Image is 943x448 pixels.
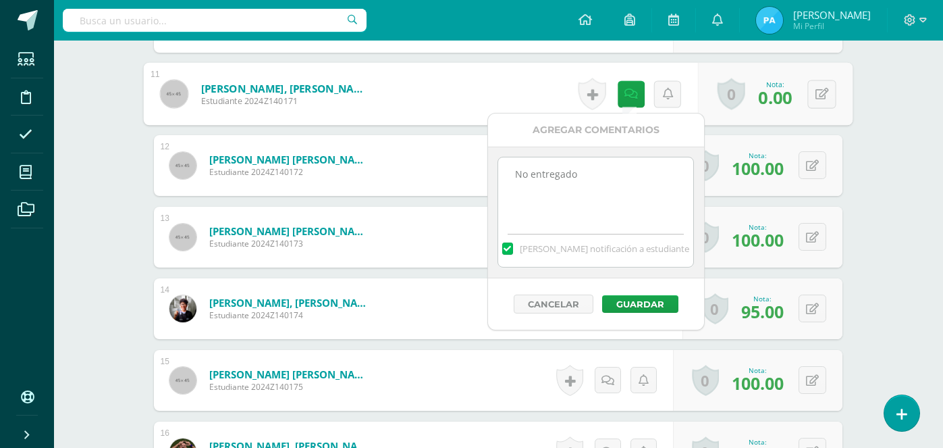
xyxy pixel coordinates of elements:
[160,80,188,107] img: 45x45
[717,78,745,110] a: 0
[498,157,693,225] textarea: No entregado
[758,79,792,89] div: Nota:
[200,95,367,107] span: Estudiante 2024Z140171
[169,152,196,179] img: 45x45
[692,365,719,396] a: 0
[732,437,784,447] div: Nota:
[701,293,728,324] a: 0
[602,295,678,313] button: Guardar
[209,153,371,166] a: [PERSON_NAME] [PERSON_NAME]
[520,243,689,255] span: [PERSON_NAME] notificación a estudiante
[732,222,784,232] div: Nota:
[732,372,784,395] span: 100.00
[732,157,784,180] span: 100.00
[758,85,792,109] span: 0.00
[209,381,371,393] span: Estudiante 2024Z140175
[488,114,704,147] div: Agregar Comentarios
[692,150,719,181] a: 0
[169,295,196,322] img: f4ce002d790e08129b886296435cee34.png
[732,228,784,251] span: 100.00
[200,81,367,95] a: [PERSON_NAME], [PERSON_NAME]
[209,224,371,238] a: [PERSON_NAME] [PERSON_NAME]
[209,238,371,249] span: Estudiante 2024Z140173
[514,295,593,314] button: Cancelar
[732,366,784,375] div: Nota:
[209,296,371,309] a: [PERSON_NAME], [PERSON_NAME]
[209,166,371,178] span: Estudiante 2024Z140172
[732,151,784,160] div: Nota:
[741,294,784,303] div: Nota:
[63,9,367,32] input: Busca un usuario...
[793,20,871,32] span: Mi Perfil
[209,368,371,381] a: [PERSON_NAME] [PERSON_NAME]
[169,224,196,251] img: 45x45
[692,222,719,253] a: 0
[741,300,784,323] span: 95.00
[756,7,783,34] img: 0f995d38a2ac4800dac857d5b8ee16be.png
[793,8,871,22] span: [PERSON_NAME]
[169,367,196,394] img: 45x45
[209,309,371,321] span: Estudiante 2024Z140174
